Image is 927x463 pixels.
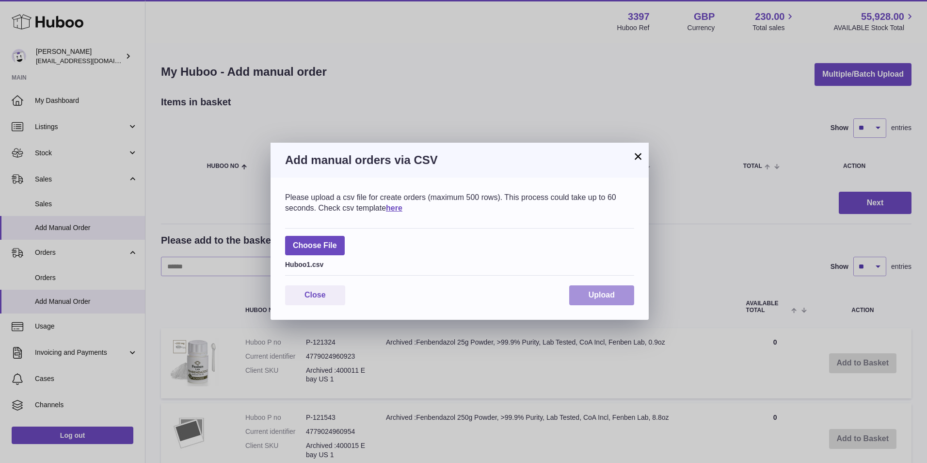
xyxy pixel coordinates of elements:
button: Upload [569,285,634,305]
div: Please upload a csv file for create orders (maximum 500 rows). This process could take up to 60 s... [285,192,634,213]
span: Choose File [285,236,345,256]
a: here [386,204,402,212]
h3: Add manual orders via CSV [285,152,634,168]
button: × [632,150,644,162]
div: Huboo1.csv [285,258,634,269]
span: Upload [589,291,615,299]
span: Close [304,291,326,299]
button: Close [285,285,345,305]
